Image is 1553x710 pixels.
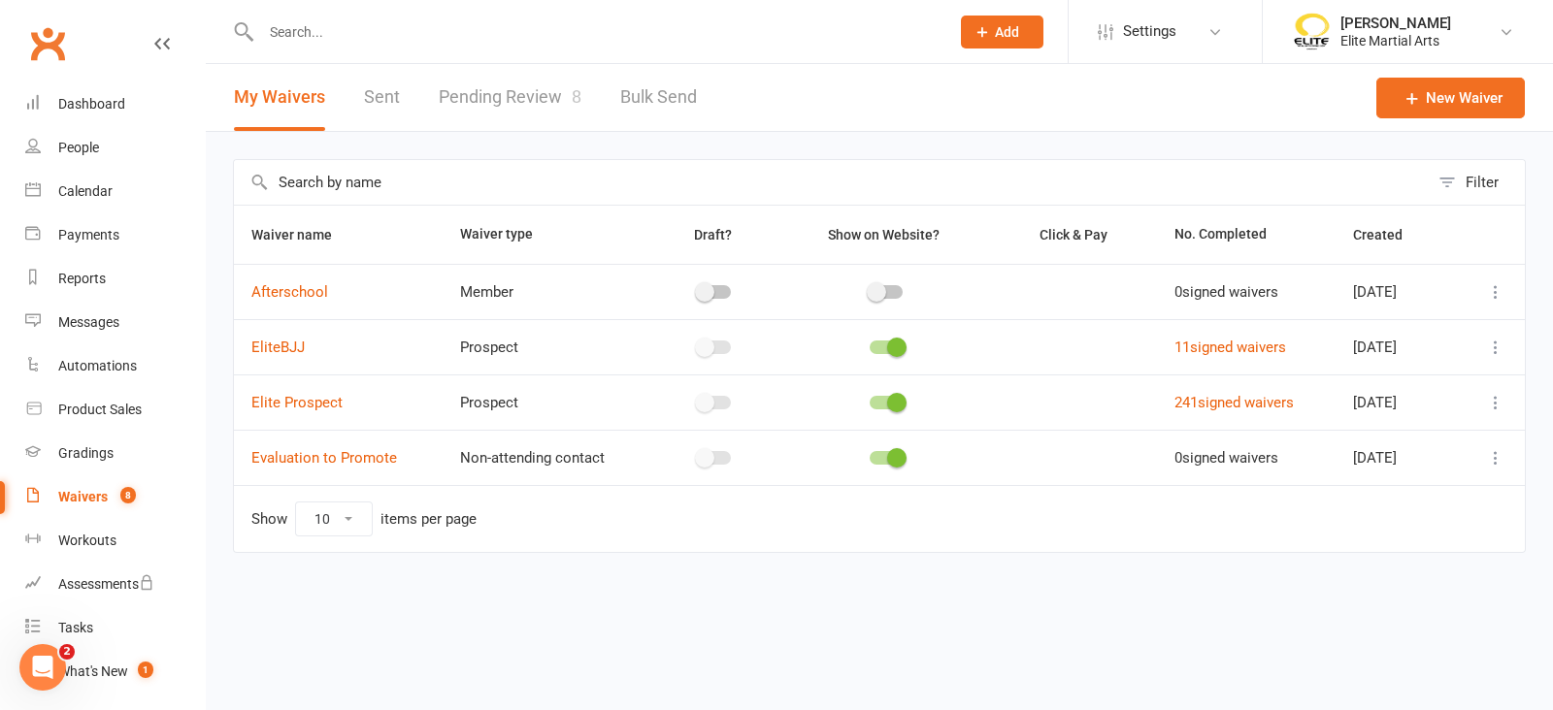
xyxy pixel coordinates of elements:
a: People [25,126,205,170]
div: Product Sales [58,402,142,417]
div: items per page [380,511,477,528]
button: Created [1353,223,1424,246]
button: Click & Pay [1022,223,1129,246]
a: Sent [364,64,400,131]
a: Elite Prospect [251,394,343,411]
span: Show on Website? [828,227,940,242]
span: 8 [572,86,581,107]
a: Calendar [25,170,205,213]
iframe: Intercom live chat [19,644,66,691]
td: [DATE] [1336,430,1458,485]
td: Member [443,264,650,319]
div: What's New [58,663,128,679]
div: Messages [58,314,119,330]
button: Draft? [677,223,753,246]
div: Show [251,501,477,536]
div: Calendar [58,183,113,199]
div: Reports [58,271,106,286]
div: Assessments [58,576,154,592]
input: Search by name [234,160,1429,205]
a: Pending Review8 [439,64,581,131]
span: Click & Pay [1040,227,1107,242]
a: New Waiver [1376,78,1525,118]
span: Add [995,24,1019,40]
span: 0 signed waivers [1174,449,1278,467]
div: Gradings [58,445,114,461]
a: Automations [25,344,205,388]
div: Filter [1466,171,1499,194]
div: Dashboard [58,96,125,112]
a: EliteBJJ [251,339,305,356]
button: Show on Website? [810,223,961,246]
span: Settings [1123,10,1176,53]
td: Non-attending contact [443,430,650,485]
a: Dashboard [25,82,205,126]
div: People [58,140,99,155]
button: Filter [1429,160,1525,205]
a: What's New1 [25,650,205,694]
div: Tasks [58,620,93,635]
span: Created [1353,227,1424,242]
td: Prospect [443,319,650,374]
span: 0 signed waivers [1174,283,1278,301]
button: Add [961,16,1043,48]
span: 2 [59,644,75,660]
div: Payments [58,227,119,242]
div: Waivers [58,489,108,504]
span: 1 [138,662,153,678]
a: Payments [25,213,205,257]
td: [DATE] [1336,374,1458,430]
img: thumb_image1508806937.png [1292,13,1331,51]
button: My Waivers [234,64,325,131]
div: Elite Martial Arts [1340,32,1451,49]
div: Automations [58,358,137,373]
input: Search... [255,18,936,46]
a: Evaluation to Promote [251,449,397,467]
th: Waiver type [443,206,650,264]
a: Assessments [25,563,205,606]
a: Clubworx [23,19,72,68]
a: Afterschool [251,283,328,301]
a: Waivers 8 [25,475,205,519]
span: Waiver name [251,227,353,242]
a: Product Sales [25,388,205,432]
a: Workouts [25,519,205,563]
a: Messages [25,301,205,344]
button: Waiver name [251,223,353,246]
div: Workouts [58,532,116,548]
div: [PERSON_NAME] [1340,15,1451,32]
a: Reports [25,257,205,301]
a: 11signed waivers [1174,339,1286,356]
a: Gradings [25,432,205,475]
span: Draft? [694,227,732,242]
a: Tasks [25,606,205,650]
span: 8 [120,487,136,503]
a: Bulk Send [620,64,697,131]
a: 241signed waivers [1174,394,1294,411]
td: [DATE] [1336,264,1458,319]
td: [DATE] [1336,319,1458,374]
td: Prospect [443,374,650,430]
th: No. Completed [1157,206,1336,264]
